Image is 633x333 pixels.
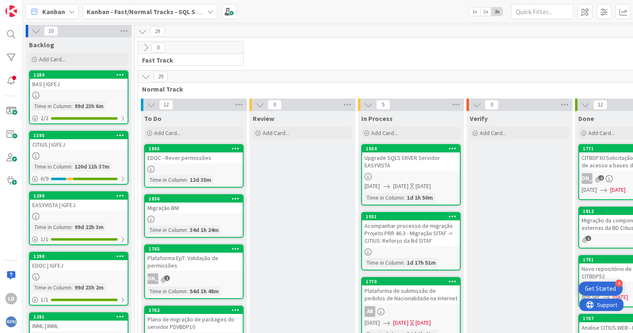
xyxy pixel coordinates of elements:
[263,129,289,137] span: Add Card...
[149,196,243,202] div: 1836
[150,27,164,36] span: 29
[5,293,17,304] div: LD
[30,192,128,200] div: 1299
[511,4,573,19] input: Quick Filter...
[416,182,431,191] div: [DATE]
[30,132,128,150] div: 1195CITIUS | IGFEJ
[361,212,461,270] a: 1931Acompanhar processo de migração Projeto PRR 46.3 - Migração SITAF -> CITIUS: Reforço da Bd SI...
[593,100,607,110] span: 12
[87,7,215,16] b: Kanban - Fast/Normal Tracks - SQL SERVER
[144,144,244,188] a: 1895EDOC - Rever permissõesTime in Column:12d 35m
[30,71,128,79] div: 1289
[145,273,243,284] div: [PERSON_NAME]
[30,294,128,305] div: 1/1
[32,162,71,171] div: Time in Column
[366,279,460,285] div: 1770
[147,287,186,296] div: Time in Column
[469,7,480,16] span: 1x
[30,260,128,271] div: EDOC | IGFEJ
[44,26,58,36] span: 10
[32,101,71,111] div: Time in Column
[491,7,503,16] span: 3x
[588,129,615,137] span: Add Card...
[416,319,431,327] div: [DATE]
[30,79,128,89] div: BAS | IGFEJ
[71,162,72,171] span: :
[582,173,592,184] div: [PERSON_NAME]
[34,253,128,259] div: 1290
[29,70,128,124] a: 1289BAS | IGFEJTime in Column:99d 23h 6m2/2
[34,314,128,320] div: 1291
[371,129,398,137] span: Add Card...
[599,175,604,181] span: 2
[145,245,243,253] div: 1765
[186,287,188,296] span: :
[361,144,461,205] a: 1934Upgrade SQLS ERVER Servidor EASYVISTA[DATE][DATE][DATE]Time in Column:1d 1h 50m
[30,313,128,331] div: 1291INML | INML
[268,100,282,110] span: 0
[586,236,591,241] span: 1
[29,252,128,306] a: 1290EDOC | IGFEJTime in Column:99d 23h 2m1/1
[154,129,181,137] span: Add Card...
[30,234,128,244] div: 1/1
[151,43,165,53] span: 0
[41,114,48,123] span: 2 / 2
[615,280,623,287] div: 4
[144,114,162,123] span: To Do
[393,319,408,327] span: [DATE]
[186,225,188,234] span: :
[41,174,48,183] span: 6 / 9
[29,41,54,49] span: Backlog
[393,182,408,191] span: [DATE]
[585,285,616,293] div: Get Started
[149,146,243,152] div: 1895
[30,174,128,184] div: 6/9
[149,246,243,252] div: 1765
[578,282,623,296] div: Open Get Started checklist, remaining modules: 4
[30,71,128,89] div: 1289BAS | IGFEJ
[147,273,158,284] div: [PERSON_NAME]
[142,56,233,64] span: Fast Track
[188,225,221,234] div: 34d 1h 24m
[403,193,405,202] span: :
[71,101,72,111] span: :
[145,306,243,332] div: 1762Plano de migração de packages do servidor PDVBDP10
[405,258,438,267] div: 1d 17h 51m
[485,100,499,110] span: 0
[365,306,375,317] div: AR
[365,193,403,202] div: Time in Column
[405,193,435,202] div: 1d 1h 50m
[149,307,243,313] div: 1762
[5,316,17,328] img: avatar
[29,131,128,185] a: 1195CITIUS | IGFEJTime in Column:120d 11h 37m6/9
[159,100,173,110] span: 12
[362,213,460,246] div: 1931Acompanhar processo de migração Projeto PRR 46.3 - Migração SITAF -> CITIUS: Reforço da Bd SITAF
[610,186,626,194] span: [DATE]
[30,253,128,271] div: 1290EDOC | IGFEJ
[578,114,594,123] span: Done
[41,235,48,244] span: 1 / 1
[470,114,488,123] span: Verify
[145,245,243,271] div: 1765Plataforma EpT: Validação de permissões
[72,162,111,171] div: 120d 11h 37m
[30,132,128,139] div: 1195
[34,72,128,78] div: 1289
[145,306,243,314] div: 1762
[253,114,274,123] span: Review
[5,5,17,17] img: Visit kanbanzone.com
[403,258,405,267] span: :
[613,293,628,302] span: [DATE]
[30,253,128,260] div: 1290
[30,192,128,210] div: 1299EASYVISTA | IGFEJ
[42,7,65,17] span: Kanban
[145,152,243,163] div: EDOC - Rever permissões
[376,100,390,110] span: 5
[362,278,460,285] div: 1770
[30,313,128,321] div: 1291
[147,175,186,184] div: Time in Column
[361,114,393,123] span: In Process
[145,145,243,163] div: 1895EDOC - Rever permissões
[72,283,106,292] div: 99d 23h 2m
[145,195,243,213] div: 1836Migração BNI
[366,214,460,220] div: 1931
